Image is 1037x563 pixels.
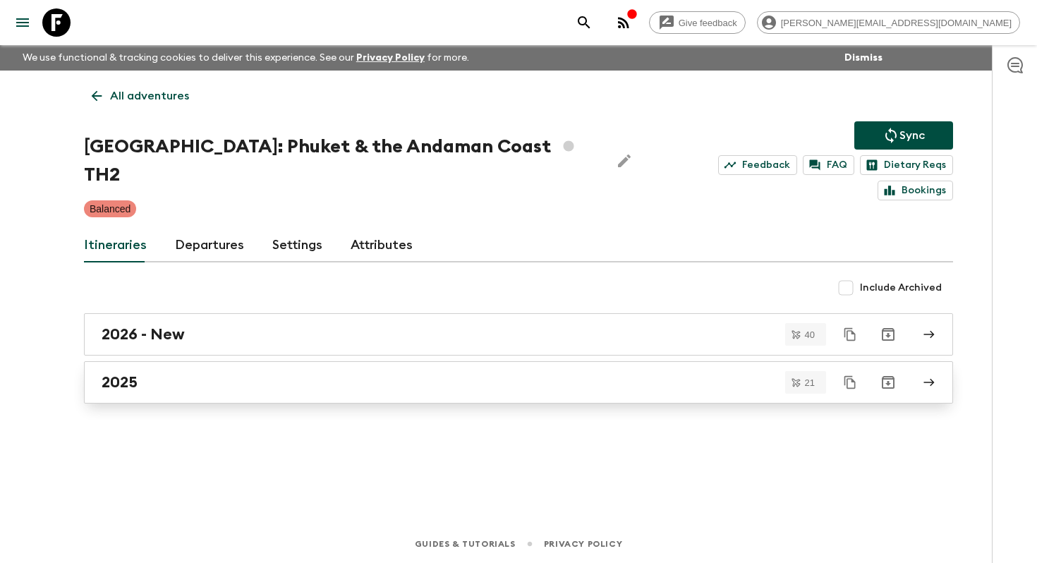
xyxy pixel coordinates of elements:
span: Give feedback [671,18,745,28]
a: Bookings [878,181,953,200]
a: All adventures [84,82,197,110]
a: Dietary Reqs [860,155,953,175]
a: Guides & Tutorials [415,536,516,552]
button: Archive [874,368,902,396]
p: Balanced [90,202,131,216]
span: 21 [796,378,823,387]
button: Archive [874,320,902,349]
a: 2026 - New [84,313,953,356]
button: Duplicate [837,322,863,347]
div: [PERSON_NAME][EMAIL_ADDRESS][DOMAIN_NAME] [757,11,1020,34]
a: Give feedback [649,11,746,34]
a: Departures [175,229,244,262]
a: Attributes [351,229,413,262]
h2: 2025 [102,373,138,392]
span: 40 [796,330,823,339]
button: Dismiss [841,48,886,68]
a: Feedback [718,155,797,175]
a: Privacy Policy [356,53,425,63]
h1: [GEOGRAPHIC_DATA]: Phuket & the Andaman Coast TH2 [84,133,599,189]
span: Include Archived [860,281,942,295]
p: We use functional & tracking cookies to deliver this experience. See our for more. [17,45,475,71]
a: FAQ [803,155,854,175]
a: Privacy Policy [544,536,622,552]
a: Settings [272,229,322,262]
span: [PERSON_NAME][EMAIL_ADDRESS][DOMAIN_NAME] [773,18,1019,28]
p: All adventures [110,87,189,104]
a: Itineraries [84,229,147,262]
p: Sync [899,127,925,144]
button: search adventures [570,8,598,37]
button: menu [8,8,37,37]
button: Sync adventure departures to the booking engine [854,121,953,150]
a: 2025 [84,361,953,404]
button: Duplicate [837,370,863,395]
h2: 2026 - New [102,325,185,344]
button: Edit Adventure Title [610,133,638,189]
